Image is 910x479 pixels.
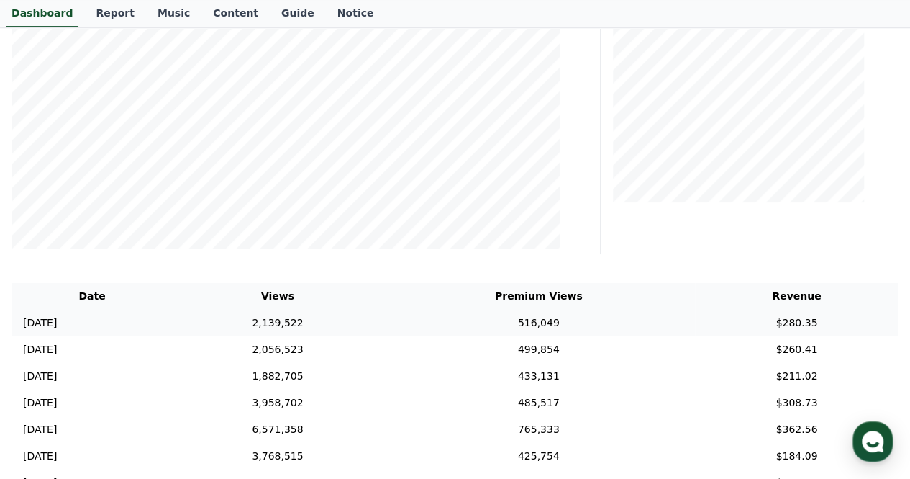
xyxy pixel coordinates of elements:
[695,443,898,470] td: $184.09
[173,416,383,443] td: 6,571,358
[695,390,898,416] td: $308.73
[695,416,898,443] td: $362.56
[95,359,186,395] a: Messages
[23,315,57,331] p: [DATE]
[23,342,57,357] p: [DATE]
[695,310,898,336] td: $280.35
[23,422,57,437] p: [DATE]
[4,359,95,395] a: Home
[186,359,276,395] a: Settings
[383,390,695,416] td: 485,517
[173,363,383,390] td: 1,882,705
[23,395,57,411] p: [DATE]
[383,310,695,336] td: 516,049
[23,369,57,384] p: [DATE]
[695,336,898,363] td: $260.41
[173,390,383,416] td: 3,958,702
[695,363,898,390] td: $211.02
[383,283,695,310] th: Premium Views
[119,382,162,393] span: Messages
[173,310,383,336] td: 2,139,522
[23,449,57,464] p: [DATE]
[383,336,695,363] td: 499,854
[12,283,173,310] th: Date
[173,283,383,310] th: Views
[383,443,695,470] td: 425,754
[213,381,248,393] span: Settings
[383,416,695,443] td: 765,333
[173,443,383,470] td: 3,768,515
[173,336,383,363] td: 2,056,523
[37,381,62,393] span: Home
[383,363,695,390] td: 433,131
[695,283,898,310] th: Revenue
